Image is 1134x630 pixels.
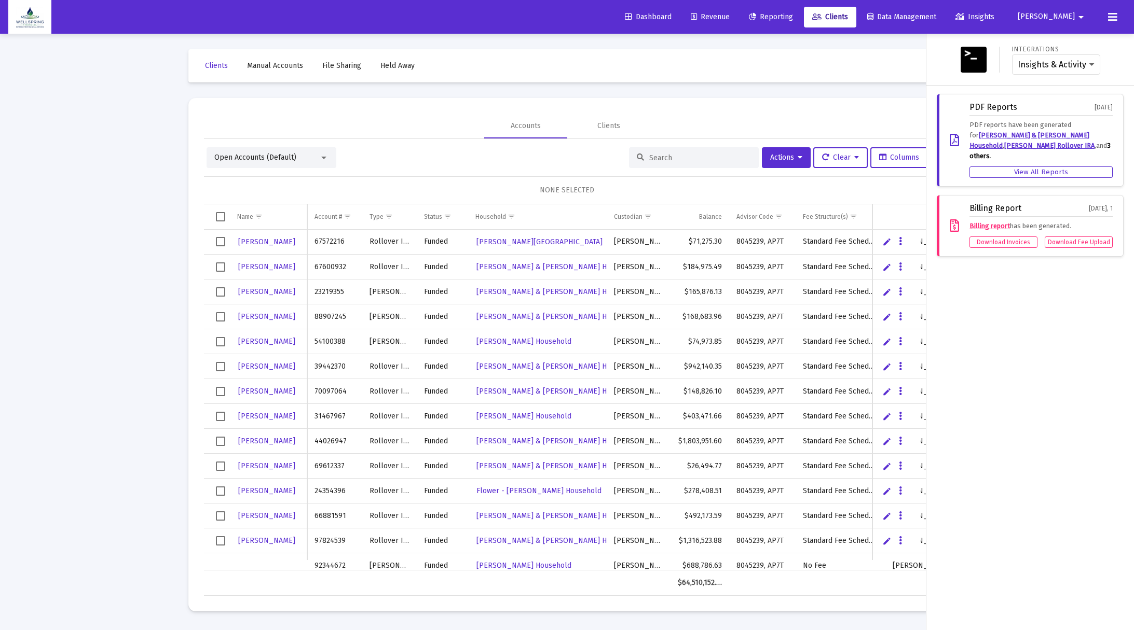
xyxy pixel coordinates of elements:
span: Clients [812,12,848,21]
span: Reporting [749,12,793,21]
mat-icon: arrow_drop_down [1075,7,1087,27]
span: Insights [955,12,994,21]
a: Data Management [859,7,945,27]
a: Insights [947,7,1003,27]
button: [PERSON_NAME] [1005,6,1100,27]
a: Dashboard [617,7,680,27]
a: Reporting [741,7,801,27]
a: Revenue [682,7,738,27]
span: Data Management [867,12,936,21]
img: Dashboard [16,7,44,27]
span: Dashboard [625,12,672,21]
span: Revenue [691,12,730,21]
a: Clients [804,7,856,27]
span: [PERSON_NAME] [1018,12,1075,21]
